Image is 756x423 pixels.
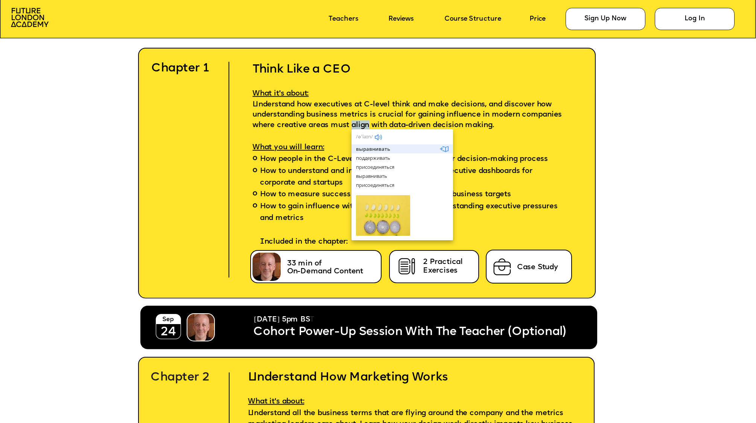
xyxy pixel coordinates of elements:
[351,162,453,171] li: присоединяться
[287,268,363,275] span: On-Demand Content
[491,256,513,277] img: image-75ee59ac-5515-4aba-aadc-0d7dfe35305c.png
[351,180,453,190] li: присоединяться
[253,326,566,338] span: Cohort Power-Up Session With The Teacher (Optional)
[351,144,453,153] li: выравнивать
[529,15,546,23] a: Price
[444,15,501,23] a: Course Structure
[253,102,564,129] span: Understand how executives at C-level think and make decisions, and discover how understanding bus...
[260,165,567,189] span: How to understand and interpret KPIs, OKRs, and executive dashboards for corporate and startups
[253,90,309,97] span: What it's about:
[248,398,304,405] span: What it's about:
[151,62,210,74] span: Chapter 1
[254,316,310,323] span: [DATE] 5pm BS
[151,371,210,383] span: Chapter 2
[260,201,567,248] span: How to gain influence within your company by understanding executive pressures and metrics Includ...
[260,154,548,165] span: How people in the C-Level think and what drives their decision-making process
[287,260,322,267] span: 33 min of
[238,47,589,77] h2: Think Like a CEO
[356,133,373,141] div: əˈlaɪn
[329,15,358,23] a: Teachers
[388,15,414,23] a: Reviews
[11,8,49,27] img: image-aac980e9-41de-4c2d-a048-f29dd30a0068.png
[260,189,511,201] span: How to measure success and track progress against business targets
[396,256,418,277] img: image-cb722855-f231-420d-ba86-ef8a9b8709e7.png
[237,355,594,385] h2: Understand How Marketing Works
[253,144,324,151] span: What you will learn:
[254,315,566,324] p: T
[517,264,558,271] span: Case Study
[351,153,453,162] li: поддерживать
[423,259,465,274] span: 2 Practical Exercises
[154,312,183,341] img: image-18956b4c-1360-46b4-bafe-d711b826ae50.png
[351,171,453,180] li: выравнивать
